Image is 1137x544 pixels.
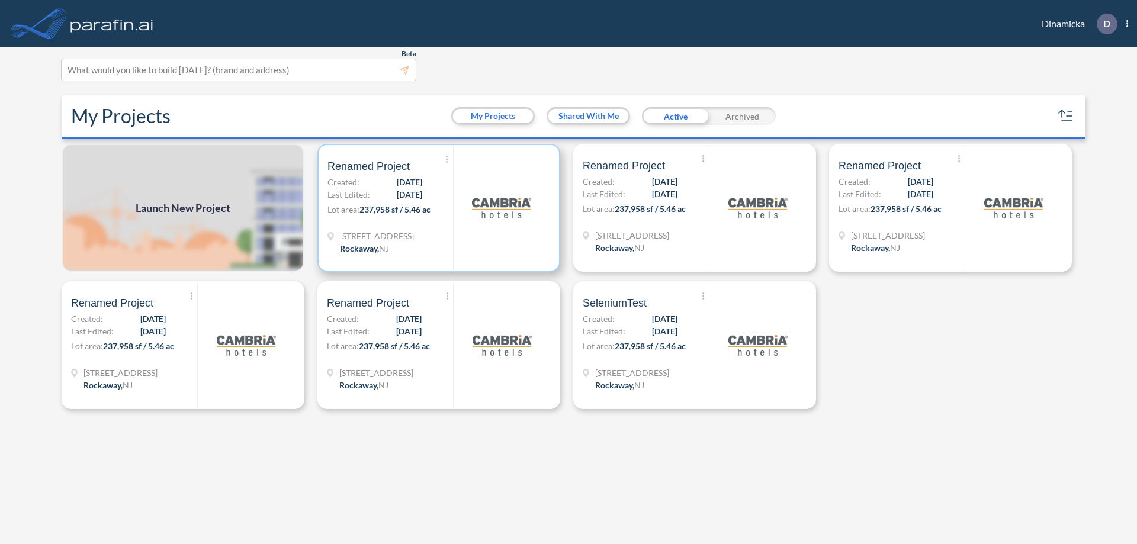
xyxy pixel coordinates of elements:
span: Renamed Project [839,159,921,173]
span: Rockaway , [340,243,379,253]
span: 237,958 sf / 5.46 ac [615,204,686,214]
span: Launch New Project [136,200,230,216]
span: Created: [839,175,871,188]
div: Rockaway, NJ [340,242,389,255]
span: [DATE] [652,313,677,325]
span: NJ [378,380,388,390]
span: NJ [890,243,900,253]
p: D [1103,18,1110,29]
span: Last Edited: [839,188,881,200]
span: Lot area: [583,204,615,214]
div: Rockaway, NJ [339,379,388,391]
span: 321 Mt Hope Ave [851,229,925,242]
span: 237,958 sf / 5.46 ac [103,341,174,351]
span: Last Edited: [583,188,625,200]
span: Created: [583,175,615,188]
span: 321 Mt Hope Ave [339,366,413,379]
span: [DATE] [652,175,677,188]
span: [DATE] [652,325,677,337]
div: Rockaway, NJ [595,242,644,254]
div: Dinamicka [1024,14,1128,34]
div: Active [642,107,709,125]
span: [DATE] [397,188,422,201]
h2: My Projects [71,105,171,127]
span: 237,958 sf / 5.46 ac [871,204,942,214]
span: NJ [634,243,644,253]
span: Created: [327,313,359,325]
span: Beta [402,49,416,59]
span: 321 Mt Hope Ave [595,366,669,379]
span: Created: [583,313,615,325]
span: Last Edited: [327,325,370,337]
span: Lot area: [327,341,359,351]
div: Rockaway, NJ [595,379,644,391]
span: 321 Mt Hope Ave [340,230,414,242]
button: sort [1056,107,1075,125]
span: Lot area: [583,341,615,351]
button: Shared With Me [548,109,628,123]
span: Lot area: [327,204,359,214]
span: NJ [379,243,389,253]
a: Launch New Project [62,144,304,272]
span: Renamed Project [327,296,409,310]
span: Created: [71,313,103,325]
img: logo [728,178,788,237]
span: [DATE] [397,176,422,188]
span: Rockaway , [83,380,123,390]
img: logo [473,316,532,375]
span: SeleniumTest [583,296,647,310]
span: Last Edited: [327,188,370,201]
span: Lot area: [71,341,103,351]
span: 237,958 sf / 5.46 ac [615,341,686,351]
img: logo [68,12,156,36]
img: add [62,144,304,272]
span: [DATE] [396,325,422,337]
span: Last Edited: [71,325,114,337]
span: Lot area: [839,204,871,214]
img: logo [217,316,276,375]
span: Rockaway , [595,243,634,253]
span: 237,958 sf / 5.46 ac [359,204,431,214]
span: NJ [634,380,644,390]
span: 321 Mt Hope Ave [83,366,158,379]
img: logo [728,316,788,375]
span: [DATE] [396,313,422,325]
img: logo [984,178,1043,237]
span: Rockaway , [595,380,634,390]
span: [DATE] [908,175,933,188]
span: 237,958 sf / 5.46 ac [359,341,430,351]
span: Created: [327,176,359,188]
span: [DATE] [652,188,677,200]
span: Rockaway , [851,243,890,253]
span: Renamed Project [583,159,665,173]
span: Last Edited: [583,325,625,337]
img: logo [472,178,531,237]
div: Rockaway, NJ [83,379,133,391]
span: Renamed Project [71,296,153,310]
div: Archived [709,107,776,125]
span: 321 Mt Hope Ave [595,229,669,242]
span: [DATE] [908,188,933,200]
span: Rockaway , [339,380,378,390]
div: Rockaway, NJ [851,242,900,254]
span: [DATE] [140,313,166,325]
button: My Projects [453,109,533,123]
span: NJ [123,380,133,390]
span: [DATE] [140,325,166,337]
span: Renamed Project [327,159,410,173]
